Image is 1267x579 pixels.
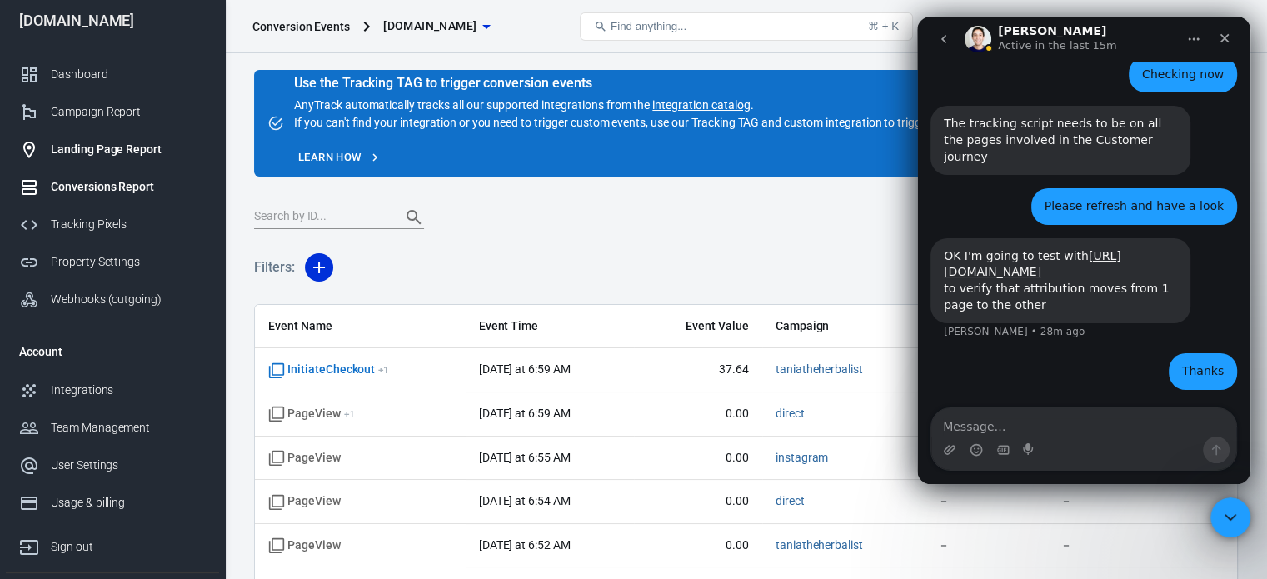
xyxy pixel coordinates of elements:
span: 0.00 [647,493,748,510]
div: Sign out [51,538,206,556]
div: Dashboard [51,66,206,83]
sup: + 1 [344,408,355,420]
iframe: Intercom live chat [917,17,1250,484]
time: 2025-10-02T06:55:29+03:00 [479,451,571,464]
div: Integrations [51,382,206,399]
span: － [1060,493,1224,510]
span: 0.00 [647,537,748,554]
span: 0.00 [647,406,748,422]
span: Standard event name [268,493,341,510]
div: Tracking Pixels [51,216,206,233]
a: Integrations [6,372,219,409]
li: Account [6,332,219,372]
button: Search [394,197,434,237]
a: instagram [776,451,829,464]
div: Team Management [51,419,206,437]
span: － [1060,537,1224,554]
span: 0.00 [647,450,748,467]
span: PageView [268,406,355,422]
a: Property Settings [6,243,219,281]
sup: + 1 [378,364,389,376]
button: [DOMAIN_NAME] [377,11,496,42]
a: Landing Page Report [6,131,219,168]
span: Event Value [647,318,748,335]
span: 37.64 [647,362,748,378]
span: Event Time [479,318,621,335]
a: Team Management [6,409,219,447]
a: Webhooks (outgoing) [6,281,219,318]
a: Tracking Pixels [6,206,219,243]
a: taniatheherbalist [776,538,863,552]
a: Sign out [6,522,219,566]
h5: Filters: [254,241,295,294]
div: Webhooks (outgoing) [51,291,206,308]
a: Learn how [294,145,385,171]
div: Property Settings [51,253,206,271]
span: － [938,537,1033,554]
a: taniatheherbalist [776,362,863,376]
div: Campaign Report [51,103,206,121]
span: InitiateCheckout [268,362,389,378]
span: taniatheherbalist.com [383,16,476,37]
a: direct [776,407,805,420]
span: Standard event name [268,450,341,467]
div: [DOMAIN_NAME] [6,13,219,28]
time: 2025-10-02T06:52:17+03:00 [479,538,571,552]
a: User Settings [6,447,219,484]
a: Campaign Report [6,93,219,131]
a: Usage & billing [6,484,219,522]
a: Dashboard [6,56,219,93]
span: Event Name [268,318,452,335]
a: Conversions Report [6,168,219,206]
div: User Settings [51,457,206,474]
button: Find anything...⌘ + K [580,12,913,41]
time: 2025-10-02T06:59:17+03:00 [479,362,571,376]
a: direct [776,494,805,507]
div: AnyTrack automatically tracks all our supported integrations from the . If you can't find your in... [294,77,1012,132]
span: Find anything... [611,20,686,32]
input: Search by ID... [254,207,387,228]
div: ⌘ + K [868,20,899,32]
div: Conversion Events [252,18,350,35]
span: direct [776,493,805,510]
span: direct [776,406,805,422]
span: － [938,493,1033,510]
iframe: Intercom live chat [1210,497,1250,537]
div: Usage & billing [51,494,206,512]
div: Use the Tracking TAG to trigger conversion events [294,75,1012,92]
a: Sign out [1214,7,1254,47]
div: Conversions Report [51,178,206,196]
div: Landing Page Report [51,141,206,158]
span: taniatheherbalist [776,537,863,554]
time: 2025-10-02T06:54:28+03:00 [479,494,571,507]
a: integration catalog [652,98,750,112]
